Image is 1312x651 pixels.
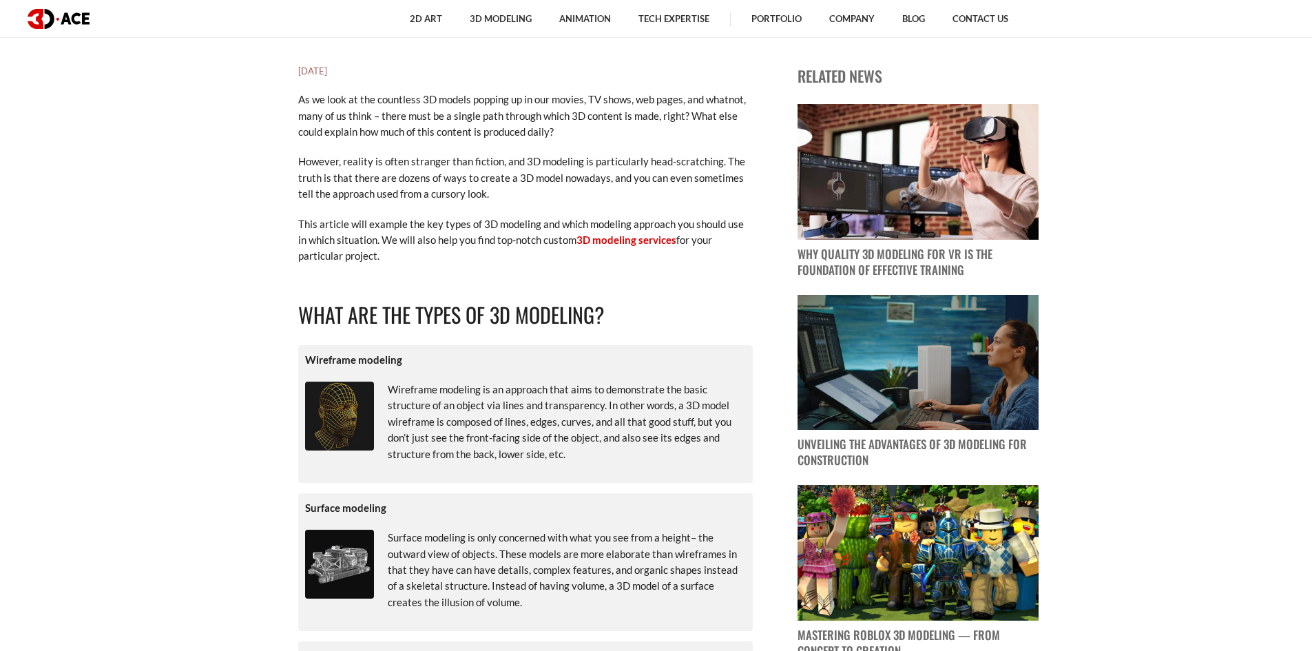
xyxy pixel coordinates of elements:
p: Why Quality 3D Modeling for VR Is the Foundation of Effective Training [798,247,1039,278]
p: Related news [798,64,1039,87]
a: 3D modeling services [576,234,676,246]
p: Wireframe modeling [305,352,746,368]
p: Surface modeling [305,500,746,516]
img: blog post image [798,295,1039,431]
a: blog post image Unveiling the Advantages of 3D Modeling for Construction [798,295,1039,469]
p: As we look at the countless 3D models popping up in our movies, TV shows, web pages, and whatnot,... [298,92,753,140]
p: However, reality is often stranger than fiction, and 3D modeling is particularly head-scratching.... [298,154,753,202]
p: Unveiling the Advantages of 3D Modeling for Construction [798,437,1039,468]
img: blog post image [798,104,1039,240]
img: 3D model of a surface [305,530,374,599]
img: logo dark [28,9,90,29]
p: This article will example the key types of 3D modeling and which modeling approach you should use... [298,216,753,265]
a: blog post image Why Quality 3D Modeling for VR Is the Foundation of Effective Training [798,104,1039,278]
h2: What are the Types of 3D Modeling? [298,299,753,331]
h5: [DATE] [298,64,753,78]
img: 3D model wireframe [305,382,374,451]
p: Wireframe modeling is an approach that aims to demonstrate the basic structure of an object via l... [305,382,746,462]
img: blog post image [798,485,1039,621]
p: Surface modeling is only concerned with what you see from a height– the outward view of objects. ... [305,530,746,610]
